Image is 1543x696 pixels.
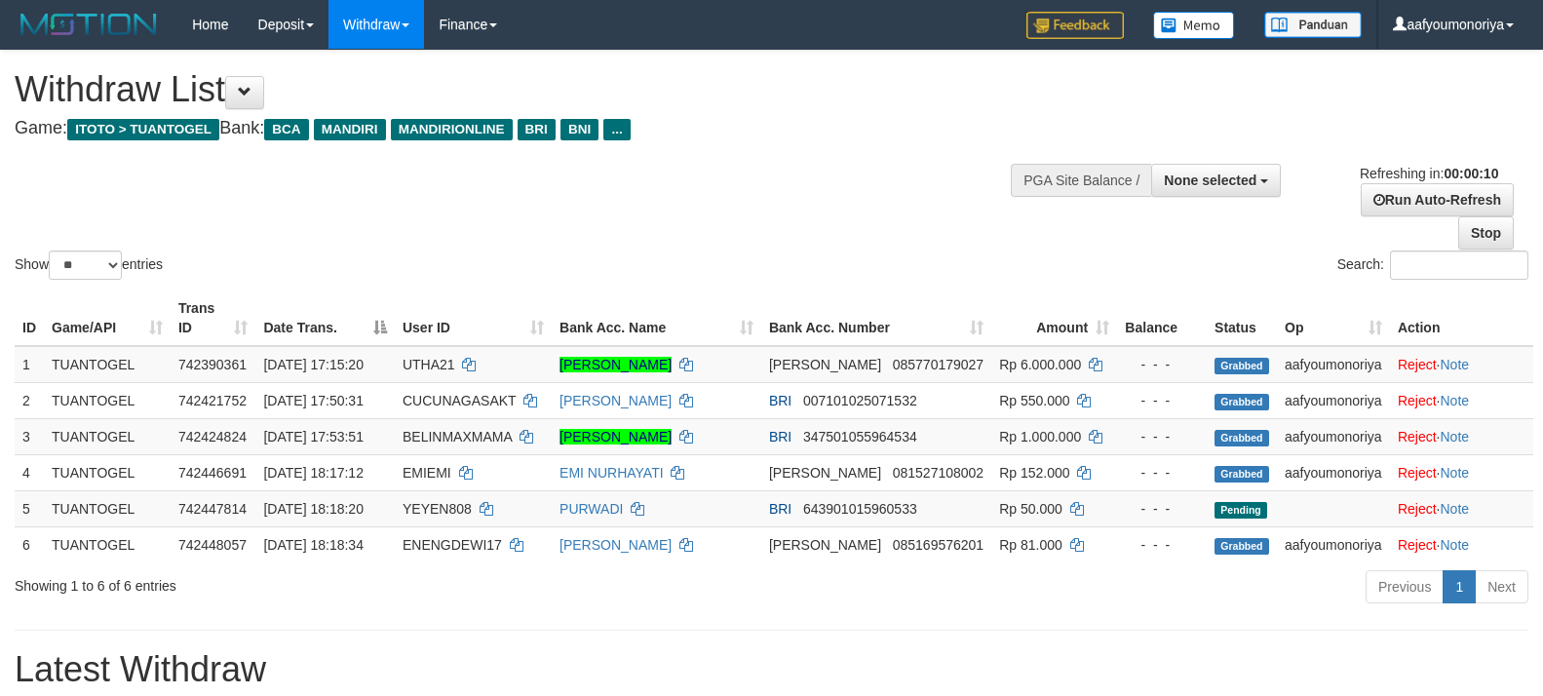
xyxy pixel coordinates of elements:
[44,290,171,346] th: Game/API: activate to sort column ascending
[1390,290,1533,346] th: Action
[603,119,630,140] span: ...
[1215,502,1267,519] span: Pending
[1277,418,1390,454] td: aafyoumonoriya
[1215,538,1269,555] span: Grabbed
[263,465,363,481] span: [DATE] 18:17:12
[178,465,247,481] span: 742446691
[263,537,363,553] span: [DATE] 18:18:34
[1215,394,1269,410] span: Grabbed
[1117,290,1207,346] th: Balance
[178,537,247,553] span: 742448057
[769,393,791,408] span: BRI
[15,418,44,454] td: 3
[314,119,386,140] span: MANDIRI
[518,119,556,140] span: BRI
[403,393,516,408] span: CUCUNAGASAKT
[769,429,791,445] span: BRI
[1475,570,1528,603] a: Next
[1398,393,1437,408] a: Reject
[1390,346,1533,383] td: ·
[178,393,247,408] span: 742421752
[1440,357,1469,372] a: Note
[1264,12,1362,38] img: panduan.png
[1277,346,1390,383] td: aafyoumonoriya
[999,429,1081,445] span: Rp 1.000.000
[559,537,672,553] a: [PERSON_NAME]
[44,382,171,418] td: TUANTOGEL
[391,119,513,140] span: MANDIRIONLINE
[1277,290,1390,346] th: Op: activate to sort column ascending
[559,465,664,481] a: EMI NURHAYATI
[15,70,1009,109] h1: Withdraw List
[1440,537,1469,553] a: Note
[15,454,44,490] td: 4
[15,10,163,39] img: MOTION_logo.png
[1011,164,1151,197] div: PGA Site Balance /
[769,501,791,517] span: BRI
[1164,173,1256,188] span: None selected
[403,357,455,372] span: UTHA21
[1360,166,1498,181] span: Refreshing in:
[44,346,171,383] td: TUANTOGEL
[1443,570,1476,603] a: 1
[1125,463,1199,483] div: - - -
[769,465,881,481] span: [PERSON_NAME]
[403,429,512,445] span: BELINMAXMAMA
[178,429,247,445] span: 742424824
[44,454,171,490] td: TUANTOGEL
[15,526,44,562] td: 6
[178,357,247,372] span: 742390361
[1361,183,1514,216] a: Run Auto-Refresh
[263,501,363,517] span: [DATE] 18:18:20
[803,501,917,517] span: Copy 643901015960533 to clipboard
[1390,454,1533,490] td: ·
[999,393,1069,408] span: Rp 550.000
[1125,499,1199,519] div: - - -
[403,465,451,481] span: EMIEMI
[15,251,163,280] label: Show entries
[263,393,363,408] span: [DATE] 17:50:31
[1277,382,1390,418] td: aafyoumonoriya
[1125,355,1199,374] div: - - -
[1390,526,1533,562] td: ·
[893,465,984,481] span: Copy 081527108002 to clipboard
[999,357,1081,372] span: Rp 6.000.000
[1444,166,1498,181] strong: 00:00:10
[1390,418,1533,454] td: ·
[1440,429,1469,445] a: Note
[559,501,623,517] a: PURWADI
[769,537,881,553] span: [PERSON_NAME]
[49,251,122,280] select: Showentries
[1390,382,1533,418] td: ·
[559,393,672,408] a: [PERSON_NAME]
[15,382,44,418] td: 2
[1215,430,1269,446] span: Grabbed
[1151,164,1281,197] button: None selected
[15,568,629,596] div: Showing 1 to 6 of 6 entries
[1026,12,1124,39] img: Feedback.jpg
[1277,454,1390,490] td: aafyoumonoriya
[1390,490,1533,526] td: ·
[1366,570,1444,603] a: Previous
[1398,357,1437,372] a: Reject
[769,357,881,372] span: [PERSON_NAME]
[1398,429,1437,445] a: Reject
[1207,290,1277,346] th: Status
[560,119,598,140] span: BNI
[893,357,984,372] span: Copy 085770179027 to clipboard
[15,290,44,346] th: ID
[15,490,44,526] td: 5
[263,429,363,445] span: [DATE] 17:53:51
[1390,251,1528,280] input: Search:
[263,357,363,372] span: [DATE] 17:15:20
[1398,537,1437,553] a: Reject
[559,357,672,372] a: [PERSON_NAME]
[1153,12,1235,39] img: Button%20Memo.svg
[264,119,308,140] span: BCA
[999,501,1062,517] span: Rp 50.000
[171,290,256,346] th: Trans ID: activate to sort column ascending
[1125,427,1199,446] div: - - -
[761,290,991,346] th: Bank Acc. Number: activate to sort column ascending
[1125,391,1199,410] div: - - -
[559,429,672,445] a: [PERSON_NAME]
